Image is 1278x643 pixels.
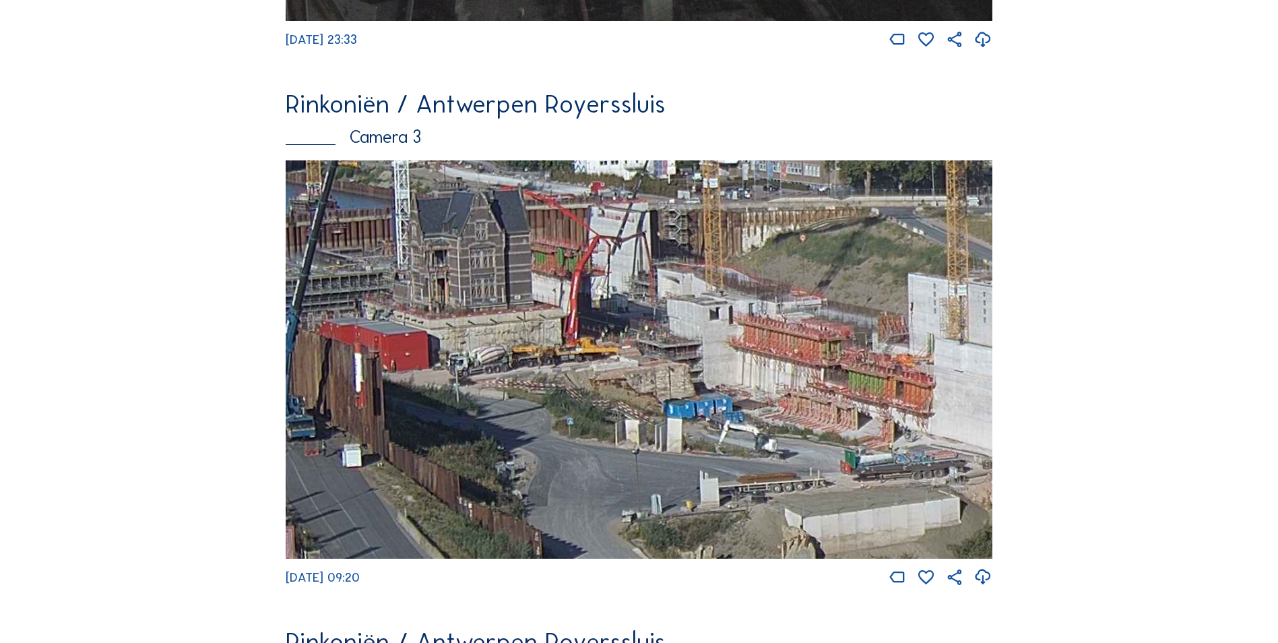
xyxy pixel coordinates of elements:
[286,128,992,146] div: Camera 3
[286,570,360,585] span: [DATE] 09:20
[286,160,992,558] img: Image
[286,92,992,117] div: Rinkoniën / Antwerpen Royerssluis
[286,32,357,47] span: [DATE] 23:33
